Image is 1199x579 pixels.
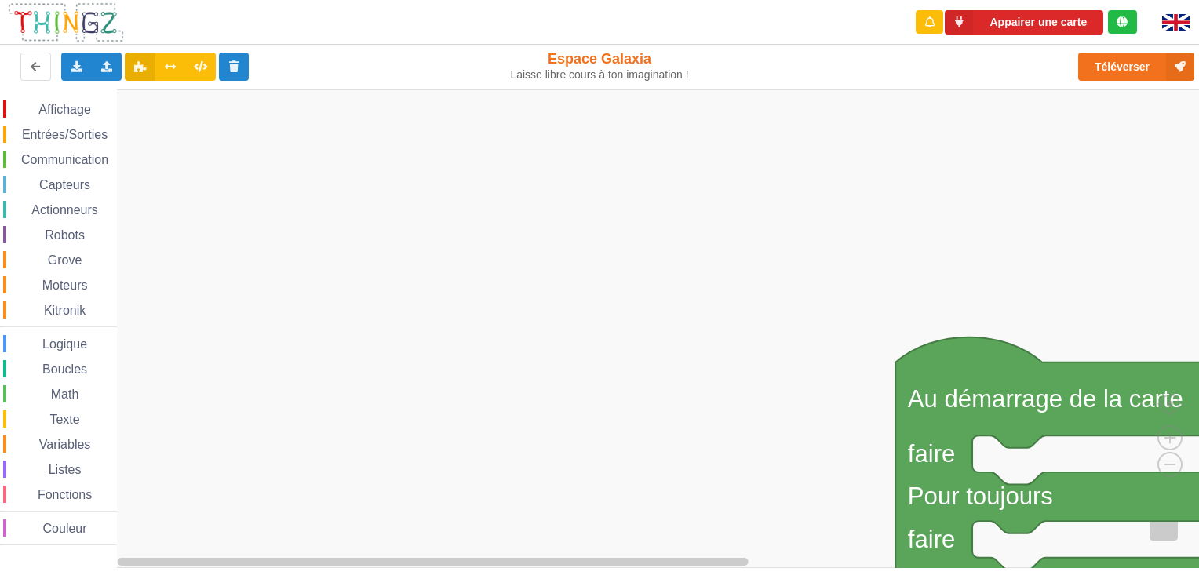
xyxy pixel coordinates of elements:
text: Au démarrage de la carte [908,385,1183,413]
span: Math [49,388,82,401]
span: Capteurs [37,178,93,191]
button: Téléverser [1078,53,1194,81]
span: Affichage [36,103,93,116]
div: Laisse libre cours à ton imagination ! [497,68,702,82]
span: Communication [19,153,111,166]
span: Entrées/Sorties [20,128,110,141]
span: Boucles [40,362,89,376]
span: Logique [40,337,89,351]
span: Listes [46,463,84,476]
button: Appairer une carte [945,10,1103,35]
img: thingz_logo.png [7,2,125,43]
span: Texte [47,413,82,426]
span: Variables [37,438,93,451]
text: faire [908,526,956,553]
div: Tu es connecté au serveur de création de Thingz [1108,10,1137,34]
span: Actionneurs [29,203,100,217]
span: Couleur [41,522,89,535]
span: Grove [46,253,85,267]
span: Moteurs [40,279,90,292]
text: Pour toujours [908,482,1053,510]
text: faire [908,440,956,468]
img: gb.png [1162,14,1190,31]
span: Kitronik [42,304,88,317]
div: Espace Galaxia [497,50,702,82]
span: Robots [42,228,87,242]
span: Fonctions [35,488,94,501]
